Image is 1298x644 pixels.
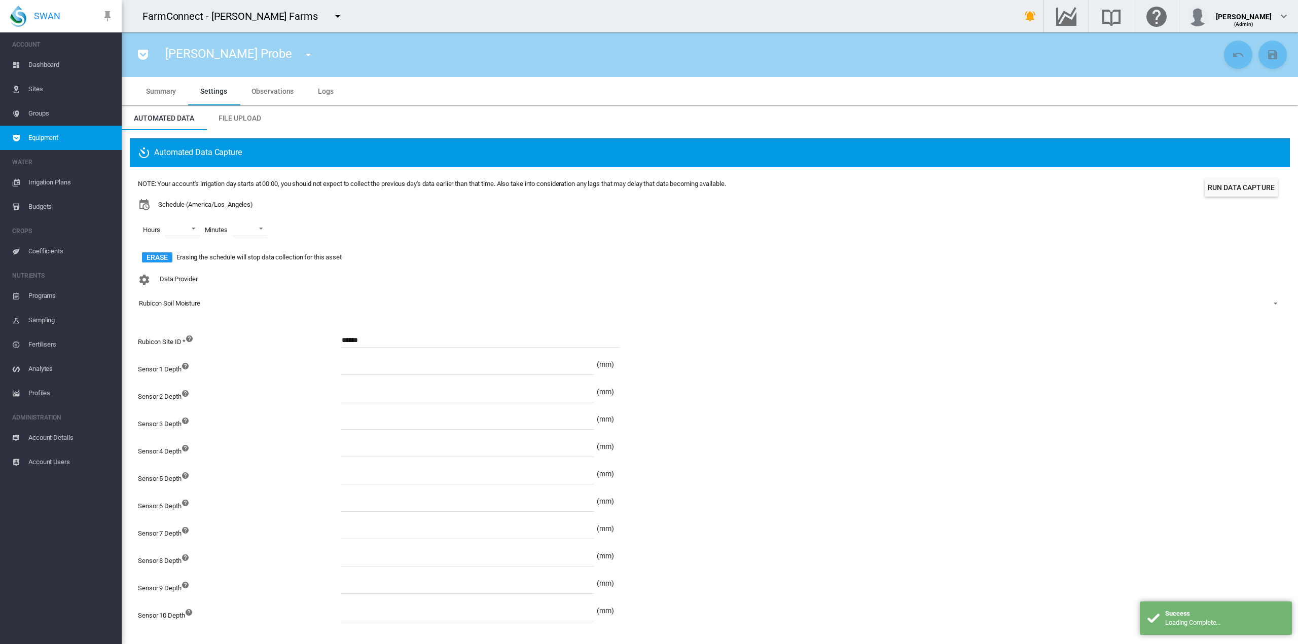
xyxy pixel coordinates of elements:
[182,360,194,372] md-icon: Nominate the depth of each sensor starting from the top of the probe.
[138,442,182,469] label: Sensor 4 Depth
[185,606,197,618] md-icon: Nominate the depth of each sensor starting from the top of the probe.
[341,524,645,551] div: Nominate the depth of each sensor starting from the top of the probe.
[1165,618,1284,627] div: Loading Complete...
[1258,41,1287,69] button: Save Changes
[138,579,182,606] label: Sensor 9 Depth
[12,36,114,53] span: ACCOUNT
[594,470,614,478] span: (mm)
[182,579,194,591] md-icon: Nominate the depth of each sensor starting from the top of the probe.
[1278,10,1290,22] md-icon: icon-chevron-down
[182,469,194,481] md-icon: Nominate the depth of each sensor starting from the top of the probe.
[138,179,726,188] div: NOTE: Your account's irrigation day starts at 00:00, you should not expect to collect the previou...
[594,415,614,423] span: (mm)
[28,308,114,332] span: Sampling
[182,414,194,427] md-icon: Nominate the depth of each sensor starting from the top of the probe.
[139,299,200,307] div: Rubicon Soil Moisture
[332,10,344,22] md-icon: icon-menu-down
[594,552,614,560] span: (mm)
[137,49,149,61] md-icon: icon-pocket
[28,126,114,150] span: Equipment
[142,252,172,262] button: Erase
[158,200,253,209] span: Schedule (America/Los_Angeles)
[298,45,318,65] button: icon-menu-down
[182,497,194,509] md-icon: Nominate the depth of each sensor starting from the top of the probe.
[341,332,645,360] div: Found on the URL of fc.farmconnect.com after /details. e.g., /details/12345, 12345 is the Site ID
[594,388,614,396] span: (mm)
[28,53,114,77] span: Dashboard
[1140,601,1292,635] div: Success Loading Complete...
[12,268,114,284] span: NUTRIENTS
[138,147,154,159] md-icon: icon-camera-timer
[28,77,114,101] span: Sites
[138,332,186,360] label: Rubicon Site ID *
[594,497,614,505] span: (mm)
[28,381,114,405] span: Profiles
[142,9,327,23] div: FarmConnect - [PERSON_NAME] Farms
[328,6,348,26] button: icon-menu-down
[182,387,194,399] md-icon: Nominate the depth of each sensor starting from the top of the probe.
[28,239,114,263] span: Coefficients
[10,6,26,27] img: SWAN-Landscape-Logo-Colour-drop.png
[138,360,182,387] label: Sensor 1 Depth
[165,47,292,61] span: [PERSON_NAME] Probe
[186,332,198,345] md-icon: Found on the URL of fc.farmconnect.com after /details. e.g., /details/12345, 12345 is the Site ID
[176,253,342,262] span: Erasing the schedule will stop data collection for this asset
[594,579,614,587] span: (mm)
[182,442,194,454] md-icon: Nominate the depth of each sensor starting from the top of the probe.
[138,551,182,579] label: Sensor 8 Depth
[341,442,645,469] div: Nominate the depth of each sensor starting from the top of the probe.
[1232,49,1244,61] md-icon: icon-undo
[594,360,614,368] span: (mm)
[28,357,114,381] span: Analytes
[341,497,645,524] div: Nominate the depth of each sensor starting from the top of the probe.
[594,524,614,533] span: (mm)
[1267,49,1279,61] md-icon: icon-content-save
[138,414,182,442] label: Sensor 3 Depth
[101,10,114,22] md-icon: icon-pin
[1165,609,1284,618] div: Success
[138,497,182,524] label: Sensor 6 Depth
[28,332,114,357] span: Fertilisers
[182,551,194,563] md-icon: Nominate the depth of each sensor starting from the top of the probe.
[1024,10,1036,22] md-icon: icon-bell-ring
[1216,8,1272,18] div: [PERSON_NAME]
[182,524,194,536] md-icon: Nominate the depth of each sensor starting from the top of the probe.
[200,220,233,240] span: Minutes
[1187,6,1208,26] img: profile.jpg
[28,195,114,219] span: Budgets
[341,360,645,387] div: Nominate the depth of each sensor starting from the top of the probe.
[12,154,114,170] span: WATER
[138,296,1282,311] md-select: Configuration: Rubicon Soil Moisture
[12,223,114,239] span: CROPS
[318,87,334,95] span: Logs
[594,607,614,615] span: (mm)
[341,469,645,497] div: Nominate the depth of each sensor starting from the top of the probe.
[138,199,150,211] md-icon: icon-calendar-clock
[146,87,176,95] span: Summary
[34,10,60,22] span: SWAN
[251,87,294,95] span: Observations
[1099,10,1124,22] md-icon: Search the knowledge base
[1020,6,1040,26] button: icon-bell-ring
[138,387,182,414] label: Sensor 2 Depth
[1144,10,1169,22] md-icon: Click here for help
[133,45,153,65] button: icon-pocket
[302,49,314,61] md-icon: icon-menu-down
[138,274,150,286] md-icon: icon-cog
[341,579,645,606] div: Nominate the depth of each sensor starting from the top of the probe.
[134,114,194,122] span: Automated Data
[1234,21,1254,27] span: (Admin)
[138,220,165,240] span: Hours
[219,114,261,122] span: File Upload
[138,606,185,633] label: Sensor 10 Depth
[341,387,645,414] div: Nominate the depth of each sensor starting from the top of the probe.
[160,276,198,283] span: Data Provider
[594,442,614,450] span: (mm)
[341,551,645,579] div: Nominate the depth of each sensor starting from the top of the probe.
[200,87,227,95] span: Settings
[1054,10,1078,22] md-icon: Go to the Data Hub
[28,101,114,126] span: Groups
[28,284,114,308] span: Programs
[28,450,114,474] span: Account Users
[12,409,114,426] span: ADMINISTRATION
